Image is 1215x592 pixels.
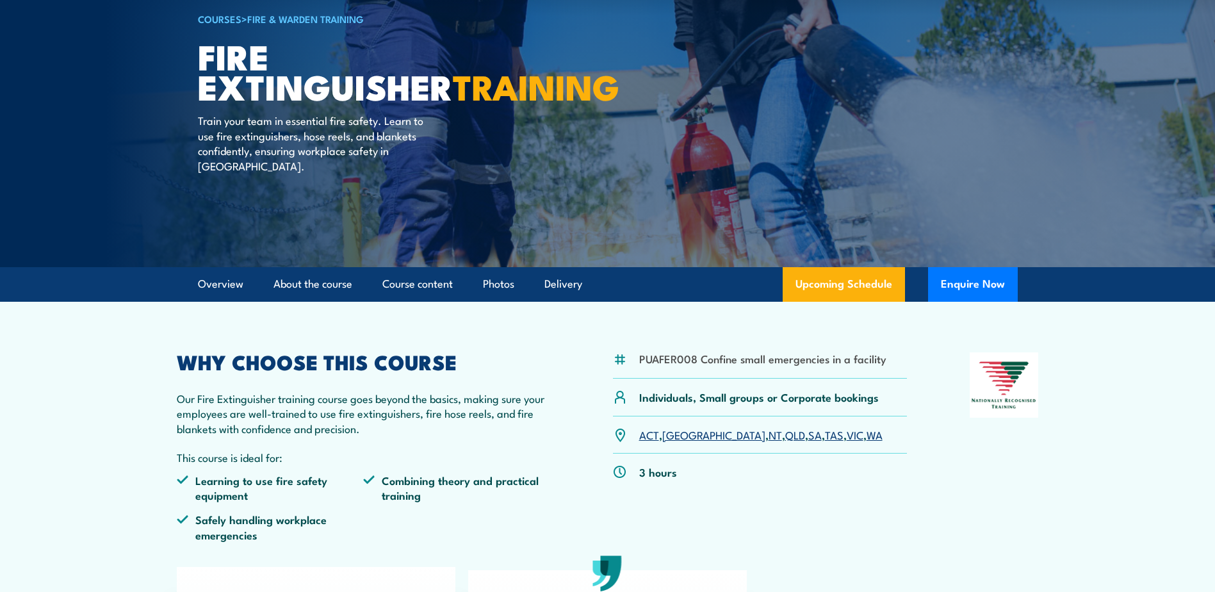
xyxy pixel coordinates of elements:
a: COURSES [198,12,241,26]
p: This course is ideal for: [177,450,551,465]
a: NT [769,427,782,442]
a: VIC [847,427,863,442]
a: About the course [273,267,352,301]
a: ACT [639,427,659,442]
a: WA [867,427,883,442]
a: Course content [382,267,453,301]
h1: Fire Extinguisher [198,41,514,101]
p: Individuals, Small groups or Corporate bookings [639,390,879,404]
a: Overview [198,267,243,301]
a: Fire & Warden Training [247,12,364,26]
p: , , , , , , , [639,427,883,442]
a: TAS [825,427,844,442]
a: SA [808,427,822,442]
a: QLD [785,427,805,442]
a: Photos [483,267,514,301]
li: Safely handling workplace emergencies [177,512,364,542]
a: [GEOGRAPHIC_DATA] [662,427,765,442]
li: Combining theory and practical training [363,473,550,503]
strong: TRAINING [453,59,619,112]
a: Delivery [544,267,582,301]
li: Learning to use fire safety equipment [177,473,364,503]
p: Train your team in essential fire safety. Learn to use fire extinguishers, hose reels, and blanke... [198,113,432,173]
h2: WHY CHOOSE THIS COURSE [177,352,551,370]
a: Upcoming Schedule [783,267,905,302]
button: Enquire Now [928,267,1018,302]
h6: > [198,11,514,26]
li: PUAFER008 Confine small emergencies in a facility [639,351,886,366]
p: Our Fire Extinguisher training course goes beyond the basics, making sure your employees are well... [177,391,551,436]
p: 3 hours [639,465,677,479]
img: Nationally Recognised Training logo. [970,352,1039,418]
